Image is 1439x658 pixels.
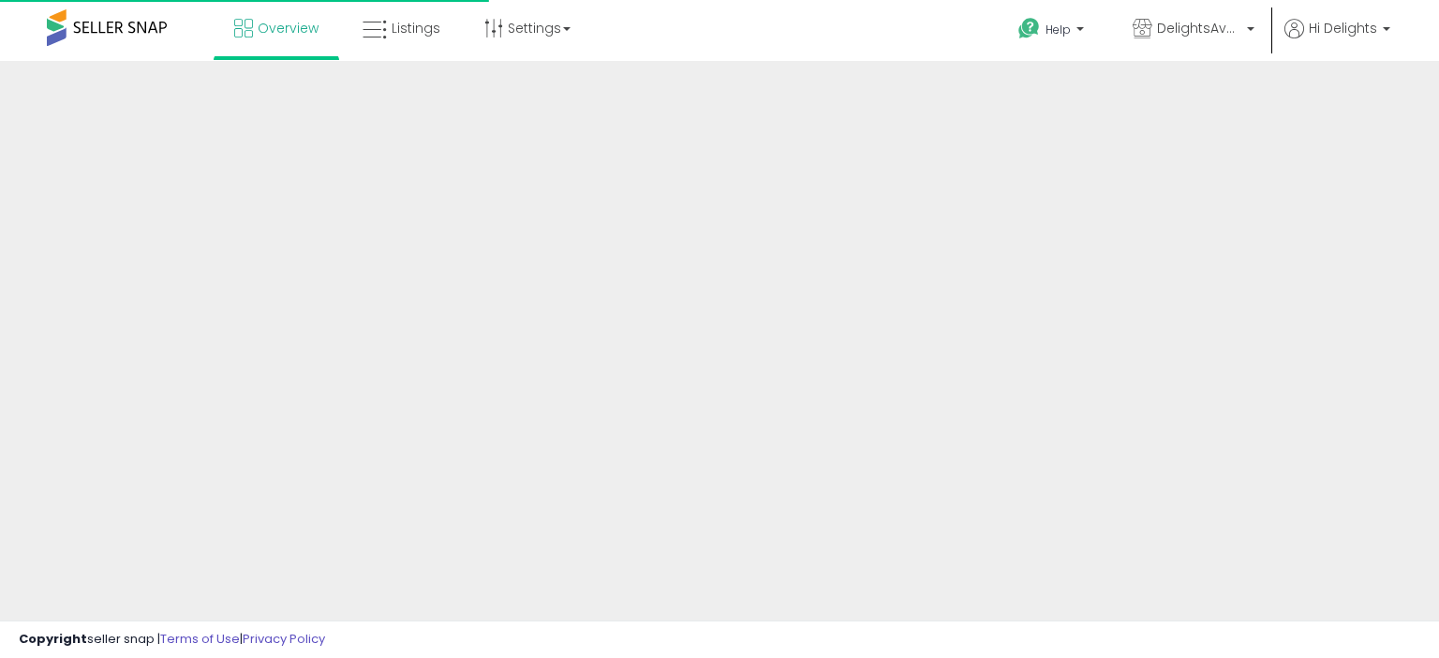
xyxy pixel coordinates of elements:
span: Overview [258,19,319,37]
a: Terms of Use [160,630,240,648]
a: Privacy Policy [243,630,325,648]
span: Listings [392,19,440,37]
i: Get Help [1017,17,1041,40]
span: Hi Delights [1309,19,1377,37]
span: DelightsAvenue [1157,19,1241,37]
a: Help [1003,3,1103,61]
div: seller snap | | [19,631,325,649]
span: Help [1046,22,1071,37]
strong: Copyright [19,630,87,648]
a: Hi Delights [1284,19,1390,61]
